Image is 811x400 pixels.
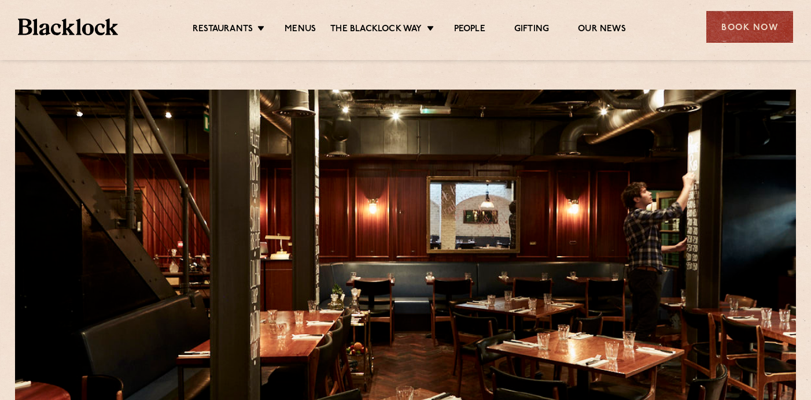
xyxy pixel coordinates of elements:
a: People [454,24,485,36]
img: BL_Textured_Logo-footer-cropped.svg [18,18,118,35]
a: Restaurants [193,24,253,36]
a: Gifting [514,24,549,36]
div: Book Now [706,11,793,43]
a: Menus [285,24,316,36]
a: The Blacklock Way [330,24,422,36]
a: Our News [578,24,626,36]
